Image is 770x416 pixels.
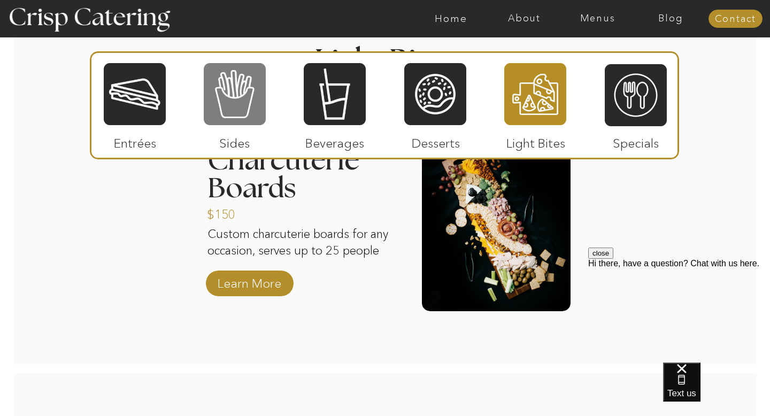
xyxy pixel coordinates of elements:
[199,125,270,156] p: Sides
[500,125,571,156] p: Light Bites
[99,125,171,156] p: Entrées
[207,196,278,227] a: $150
[600,125,671,156] p: Specials
[400,125,471,156] p: Desserts
[634,13,707,24] a: Blog
[588,248,770,376] iframe: podium webchat widget prompt
[561,13,634,24] a: Menus
[207,226,391,273] p: Custom charcuterie boards for any occasion, serves up to 25 people
[488,13,561,24] a: About
[663,363,770,416] iframe: podium webchat widget bubble
[709,14,763,25] a: Contact
[299,125,370,156] p: Beverages
[310,46,460,85] h2: Light Bites
[214,265,285,296] a: Learn More
[207,147,404,203] h3: Charcuterie Boards
[414,13,488,24] a: Home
